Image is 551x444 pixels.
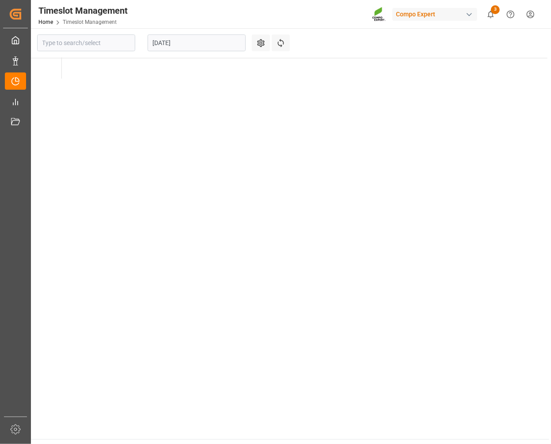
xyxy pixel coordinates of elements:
[148,34,246,51] input: DD.MM.YYYY
[481,4,501,24] button: show 3 new notifications
[392,8,477,21] div: Compo Expert
[392,6,481,23] button: Compo Expert
[491,5,500,14] span: 3
[501,4,521,24] button: Help Center
[372,7,386,22] img: Screenshot%202023-09-29%20at%2010.02.21.png_1712312052.png
[37,34,135,51] input: Type to search/select
[38,4,128,17] div: Timeslot Management
[38,19,53,25] a: Home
